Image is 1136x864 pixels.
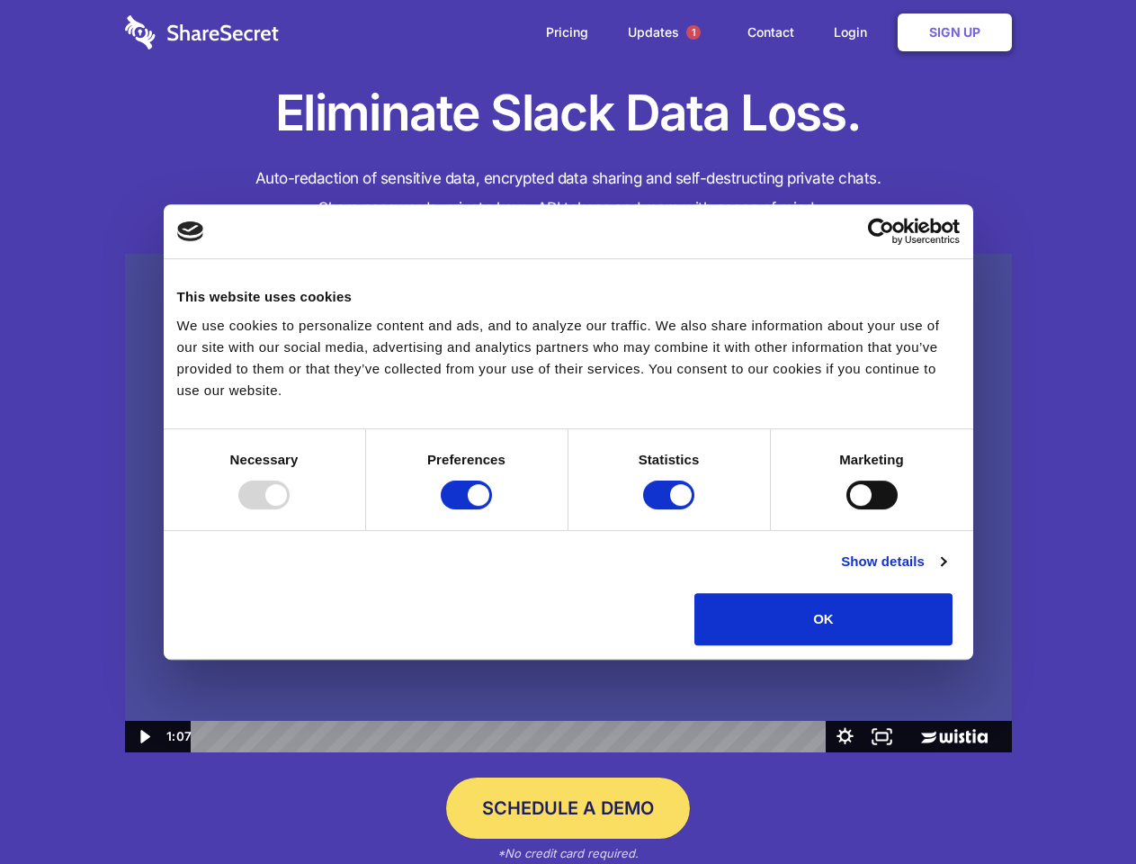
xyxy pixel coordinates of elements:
div: This website uses cookies [177,286,960,308]
span: 1 [686,25,701,40]
strong: Marketing [839,452,904,467]
a: Usercentrics Cookiebot - opens in a new window [802,218,960,245]
button: OK [694,593,953,645]
a: Contact [729,4,812,60]
div: Playbar [205,721,818,752]
strong: Necessary [230,452,299,467]
button: Show settings menu [827,721,863,752]
div: We use cookies to personalize content and ads, and to analyze our traffic. We also share informat... [177,315,960,401]
button: Play Video [125,721,162,752]
img: logo-wordmark-white-trans-d4663122ce5f474addd5e946df7df03e33cb6a1c49d2221995e7729f52c070b2.svg [125,15,279,49]
h4: Auto-redaction of sensitive data, encrypted data sharing and self-destructing private chats. Shar... [125,164,1012,223]
strong: Preferences [427,452,505,467]
h1: Eliminate Slack Data Loss. [125,81,1012,146]
strong: Statistics [639,452,700,467]
a: Wistia Logo -- Learn More [900,721,1011,752]
img: logo [177,221,204,241]
a: Sign Up [898,13,1012,51]
a: Show details [841,551,945,572]
button: Fullscreen [863,721,900,752]
a: Schedule a Demo [446,778,690,839]
a: Pricing [528,4,606,60]
em: *No credit card required. [497,846,639,860]
img: Sharesecret [125,254,1012,753]
a: Login [816,4,894,60]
